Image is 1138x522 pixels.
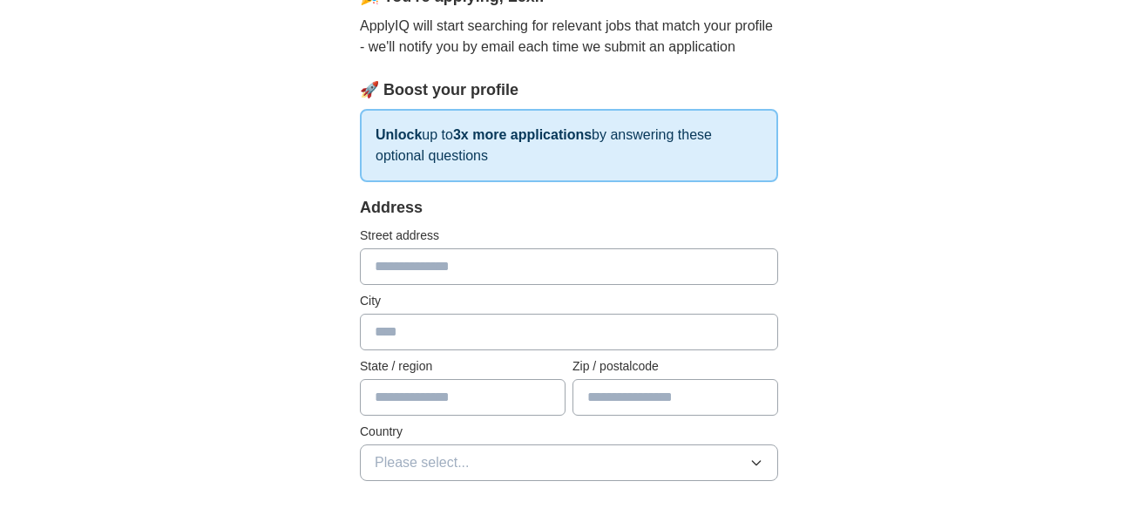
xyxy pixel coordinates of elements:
p: ApplyIQ will start searching for relevant jobs that match your profile - we'll notify you by emai... [360,16,778,58]
strong: 3x more applications [453,127,592,142]
div: Address [360,196,778,220]
strong: Unlock [376,127,422,142]
label: Street address [360,227,778,245]
label: City [360,292,778,310]
label: State / region [360,357,566,376]
label: Zip / postalcode [572,357,778,376]
div: 🚀 Boost your profile [360,78,778,102]
label: Country [360,423,778,441]
p: up to by answering these optional questions [360,109,778,182]
span: Please select... [375,452,470,473]
button: Please select... [360,444,778,481]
